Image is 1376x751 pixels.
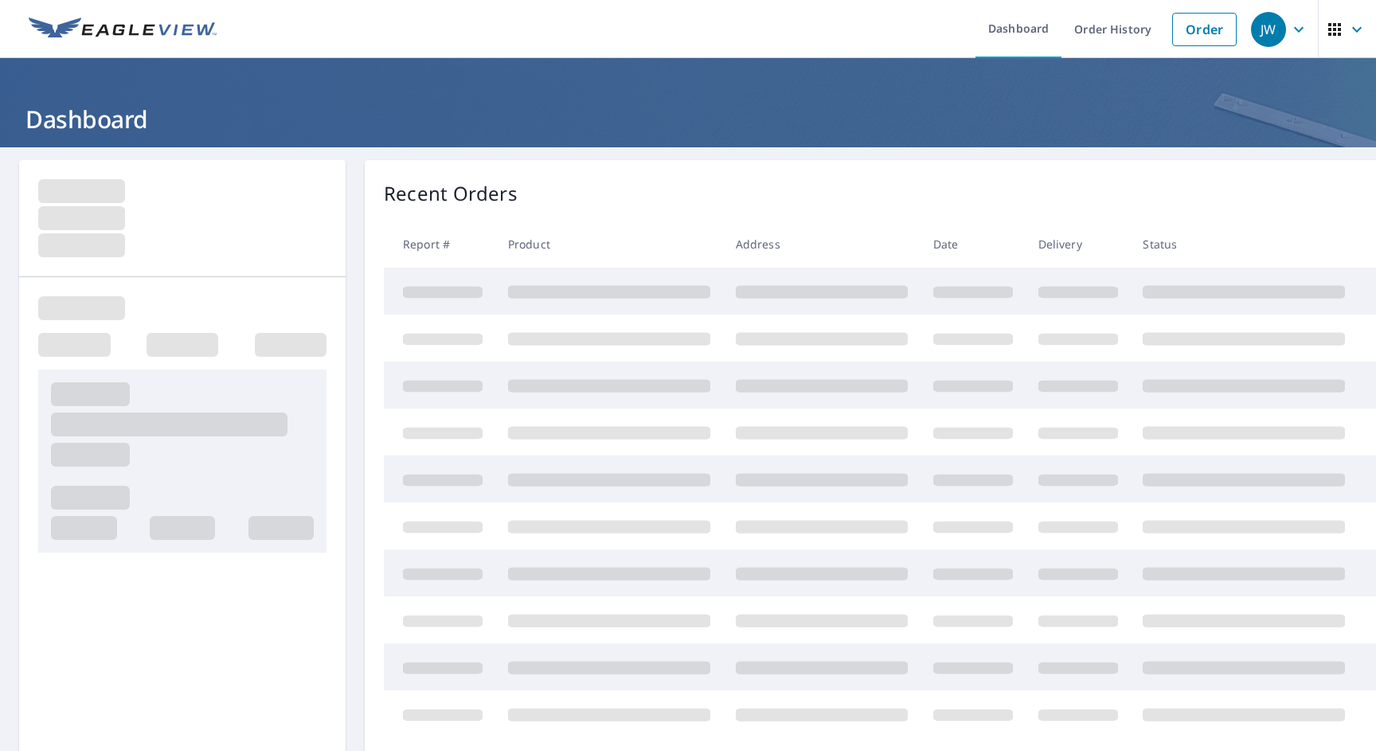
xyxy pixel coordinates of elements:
img: EV Logo [29,18,217,41]
th: Product [495,221,723,268]
div: JW [1251,12,1286,47]
a: Order [1172,13,1237,46]
th: Address [723,221,921,268]
th: Delivery [1026,221,1131,268]
h1: Dashboard [19,103,1357,135]
th: Report # [384,221,495,268]
p: Recent Orders [384,179,518,208]
th: Date [921,221,1026,268]
th: Status [1130,221,1358,268]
